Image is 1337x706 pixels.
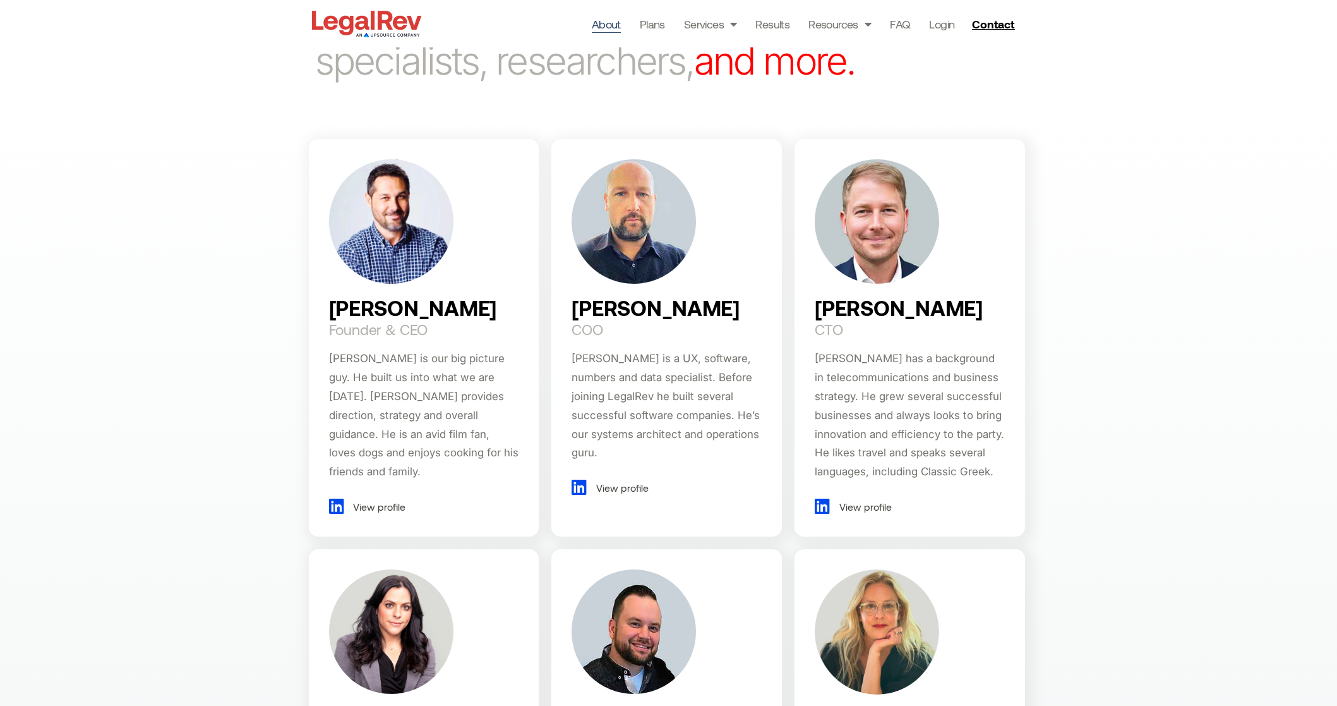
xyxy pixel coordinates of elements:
[640,15,665,33] a: Plans
[929,15,954,33] a: Login
[808,15,871,33] a: Resources
[815,352,1004,478] span: [PERSON_NAME] has a background in telecommunications and business strategy. He grew several succe...
[815,296,983,319] h2: [PERSON_NAME]
[572,322,603,337] h2: COO
[815,497,892,516] a: View profile
[593,478,649,497] span: View profile
[694,37,855,84] span: and more.
[572,478,649,497] a: View profile
[329,497,406,516] a: View profile
[592,15,955,33] nav: Menu
[329,352,519,478] span: [PERSON_NAME] is our big picture guy. He built us into what we are [DATE]. [PERSON_NAME] provides...
[890,15,910,33] a: FAQ
[572,352,760,459] span: [PERSON_NAME] is a UX, software, numbers and data specialist. Before joining LegalRev he built se...
[836,497,892,516] span: View profile
[755,15,789,33] a: Results
[329,296,497,319] h2: [PERSON_NAME]
[329,322,428,337] h2: Founder & CEO
[684,15,737,33] a: Services
[350,497,405,516] span: View profile
[967,14,1022,34] a: Contact
[572,296,740,319] h2: [PERSON_NAME]
[815,322,842,337] h2: CTO
[329,159,453,284] img: Darin Fenn, CEO
[972,18,1014,30] span: Contact
[592,15,621,33] a: About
